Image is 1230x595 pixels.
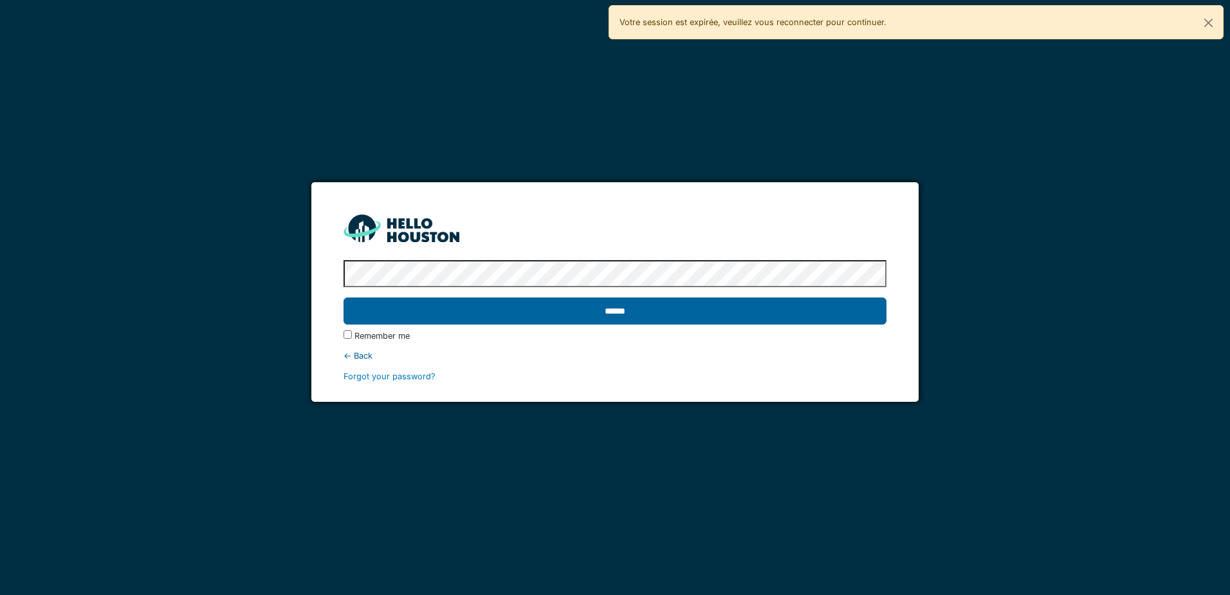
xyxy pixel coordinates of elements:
img: HH_line-BYnF2_Hg.png [344,214,459,242]
label: Remember me [354,330,410,342]
div: ← Back [344,350,886,362]
a: Forgot your password? [344,372,436,381]
div: Votre session est expirée, veuillez vous reconnecter pour continuer. [609,5,1224,39]
button: Close [1194,6,1223,40]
